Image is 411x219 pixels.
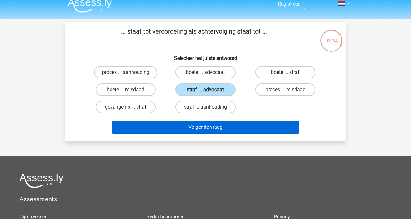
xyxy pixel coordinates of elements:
[20,195,391,203] h5: Assessments
[96,101,156,113] label: gevangenis ... straf
[175,101,235,113] label: straf ... aanhouding
[175,66,235,78] label: boete ... advocaat
[255,83,315,96] label: proces ... misdaad
[278,1,300,7] a: Registreer
[20,173,64,188] img: Assessly logo
[255,66,315,78] label: boete ... straf
[94,66,157,78] label: proces ... aanhouding
[96,83,156,96] label: boete ... misdaad
[320,29,343,45] div: 01:34
[112,121,300,134] button: Volgende vraag
[75,27,312,45] p: ... staat tot veroordeling als achtervolging staat tot ...
[175,83,235,96] label: straf ... advocaat
[75,50,336,61] h6: Selecteer het juiste antwoord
